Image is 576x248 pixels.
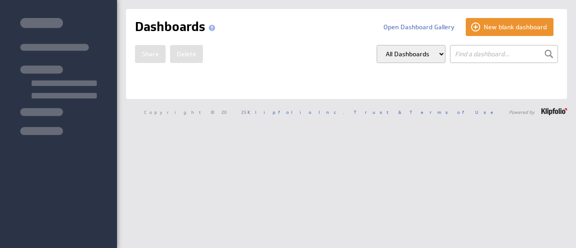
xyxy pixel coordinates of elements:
[450,45,558,63] input: Find a dashboard...
[377,18,461,36] button: Open Dashboard Gallery
[20,18,97,135] img: skeleton-sidenav.svg
[466,18,553,36] button: New blank dashboard
[354,109,499,115] a: Trust & Terms of Use
[247,109,344,115] a: Klipfolio Inc.
[135,45,166,63] button: Share
[135,18,219,36] h1: Dashboards
[144,110,344,114] span: Copyright © 2025
[170,45,203,63] button: Delete
[541,108,567,115] img: logo-footer.png
[509,110,535,114] span: Powered by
